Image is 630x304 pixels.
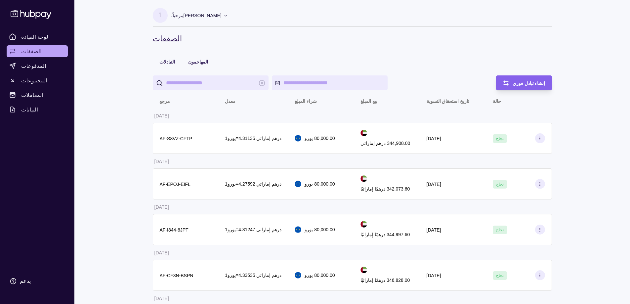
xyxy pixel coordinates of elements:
font: يورو [228,181,236,187]
font: أ [159,13,161,18]
font: يورو [228,136,236,141]
font: 4.27592 [238,181,255,187]
font: الصفقات [153,33,182,43]
a: البيانات [7,104,68,115]
font: التبادلات [159,59,175,65]
font: مرجع [159,99,170,104]
font: المدفوعات [21,63,46,69]
img: ae [360,175,367,182]
font: AF-EPOJ-EIFL [160,182,190,187]
img: الاتحاد الأوروبي [295,272,301,279]
font: لوحة القيادة [21,33,48,40]
font: 4.31135 [238,136,255,141]
font: 80,000.00 يورو [305,136,335,141]
font: البيانات [21,106,38,113]
font: [DATE] [427,182,441,187]
font: [DATE] [427,227,441,233]
font: = [236,181,238,187]
img: الاتحاد الأوروبي [295,135,301,142]
font: تاريخ استحقاق التسوية [427,99,470,104]
a: المجموعات [7,74,68,86]
font: 1 [225,136,228,141]
font: 1 [225,181,228,187]
font: نجاح [496,182,504,187]
font: إنشاء تبادل فوري [513,81,545,86]
font: الصفقات [21,48,42,55]
font: شراء المبلغ [295,99,317,104]
font: يورو [228,227,236,232]
font: معدل [225,99,235,104]
font: المهاجمون [188,59,208,65]
font: نجاح [496,136,504,141]
font: 4.31247 [238,227,255,232]
font: 1 [225,227,228,232]
font: [DATE] [154,159,169,164]
img: ae [360,267,367,273]
font: نجاح [496,273,504,278]
img: ae [360,130,367,136]
font: 342,073.60 درهمًا إماراتيًا [360,186,410,192]
font: = [236,273,238,278]
a: يدعم [7,274,68,288]
input: يبحث [166,75,255,90]
font: [DATE] [154,250,169,255]
font: = [236,227,238,232]
font: [DATE] [427,136,441,141]
font: 80,000.00 يورو [305,227,335,232]
font: درهم إماراتي [256,273,281,278]
font: نجاح [496,228,504,232]
font: AF-S8VZ-CFTP [160,136,192,141]
font: المعاملات [21,92,44,98]
font: 344,997.60 درهمًا إماراتيًا [360,232,410,237]
font: = [236,136,238,141]
font: حالة [493,99,501,104]
font: بيع المبلغ [360,99,377,104]
font: مرحباً، [171,13,184,18]
font: 80,000.00 يورو [305,273,335,278]
a: المعاملات [7,89,68,101]
font: 80,000.00 يورو [305,181,335,187]
font: [DATE] [154,296,169,301]
font: [DATE] [154,113,169,118]
img: الاتحاد الأوروبي [295,181,301,187]
a: المدفوعات [7,60,68,72]
font: درهم إماراتي [256,227,281,232]
font: 4.33535 [238,273,255,278]
font: 1 [225,273,228,278]
font: درهم إماراتي [256,181,281,187]
font: يدعم [20,278,31,284]
font: [PERSON_NAME] [184,13,222,18]
font: 346,828.00 درهمًا إماراتيًا [360,278,410,283]
font: AF-I844-6JPT [160,227,189,233]
a: الصفقات [7,45,68,57]
font: AF-CF3N-BSPN [160,273,193,278]
a: لوحة القيادة [7,31,68,43]
font: المجموعات [21,77,48,84]
font: 344,908.00 درهم إماراتي [360,141,410,146]
button: إنشاء تبادل فوري [496,75,552,90]
font: يورو [228,273,236,278]
font: [DATE] [427,273,441,278]
img: الاتحاد الأوروبي [295,226,301,233]
font: درهم إماراتي [256,136,281,141]
img: ae [360,221,367,228]
font: [DATE] [154,204,169,210]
